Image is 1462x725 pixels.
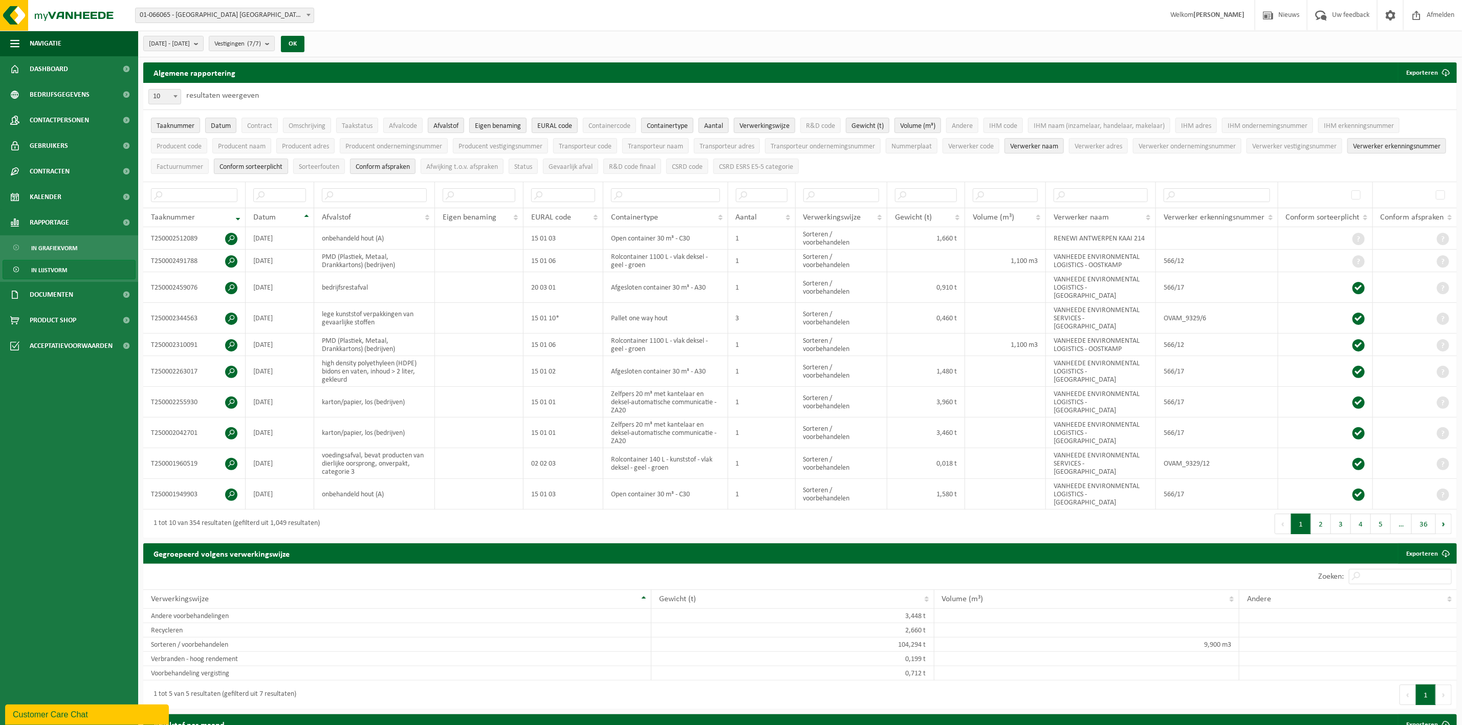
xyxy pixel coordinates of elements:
span: Containertype [611,213,658,222]
td: [DATE] [246,303,314,334]
button: OmschrijvingOmschrijving: Activate to sort [283,118,331,133]
button: AfvalstofAfvalstof: Activate to sort [428,118,464,133]
button: 1 [1291,514,1311,534]
td: 566/17 [1156,356,1278,387]
button: TaaknummerTaaknummer: Activate to remove sorting [151,118,200,133]
td: Pallet one way hout [603,303,728,334]
button: R&D codeR&amp;D code: Activate to sort [800,118,841,133]
span: Andere [1247,595,1271,603]
span: R&D code [806,122,835,130]
span: EURAL code [537,122,572,130]
span: Conform afspraken [356,163,410,171]
button: 4 [1351,514,1371,534]
button: TaakstatusTaakstatus: Activate to sort [336,118,378,133]
button: IHM adresIHM adres: Activate to sort [1175,118,1217,133]
button: Transporteur naamTransporteur naam: Activate to sort [622,138,689,153]
a: In lijstvorm [3,260,136,279]
td: [DATE] [246,418,314,448]
button: 36 [1412,514,1436,534]
button: ContractContract: Activate to sort [242,118,278,133]
td: VANHEEDE ENVIRONMENTAL LOGISTICS - [GEOGRAPHIC_DATA] [1046,272,1156,303]
span: [DATE] - [DATE] [149,36,190,52]
button: Verwerker erkenningsnummerVerwerker erkenningsnummer: Activate to sort [1347,138,1446,153]
span: Dashboard [30,56,68,82]
td: T250001960519 [143,448,246,479]
span: Transporteur code [559,143,612,150]
td: Rolcontainer 1100 L - vlak deksel - geel - groen [603,334,728,356]
button: Afwijking t.o.v. afsprakenAfwijking t.o.v. afspraken: Activate to sort [421,159,504,174]
td: 0,910 t [887,272,965,303]
td: T250002263017 [143,356,246,387]
td: onbehandeld hout (A) [314,227,435,250]
td: Sorteren / voorbehandelen [796,418,887,448]
span: Vestigingen [214,36,261,52]
span: Taakstatus [342,122,373,130]
button: OK [281,36,304,52]
td: 15 01 06 [523,334,603,356]
td: VANHEEDE ENVIRONMENTAL LOGISTICS - OOSTKAMP [1046,250,1156,272]
span: Verwerkingswijze [739,122,790,130]
span: In grafiekvorm [31,238,77,258]
td: 15 01 01 [523,418,603,448]
button: Next [1436,514,1452,534]
button: Eigen benamingEigen benaming: Activate to sort [469,118,527,133]
td: Sorteren / voorbehandelen [796,272,887,303]
td: 15 01 03 [523,227,603,250]
td: 15 01 01 [523,387,603,418]
button: AfvalcodeAfvalcode: Activate to sort [383,118,423,133]
td: 0,712 t [651,666,934,680]
td: [DATE] [246,227,314,250]
span: Contactpersonen [30,107,89,133]
span: Gewicht (t) [895,213,932,222]
span: Taaknummer [157,122,194,130]
td: 15 01 02 [523,356,603,387]
span: Transporteur ondernemingsnummer [771,143,875,150]
td: 15 01 06 [523,250,603,272]
span: Producent vestigingsnummer [459,143,542,150]
td: 02 02 03 [523,448,603,479]
span: Datum [253,213,276,222]
span: Gewicht (t) [852,122,884,130]
td: T250002459076 [143,272,246,303]
span: Conform sorteerplicht [220,163,282,171]
td: 1 [728,227,796,250]
td: T250002344563 [143,303,246,334]
button: Producent vestigingsnummerProducent vestigingsnummer: Activate to sort [453,138,548,153]
td: 0,199 t [651,652,934,666]
span: Conform afspraken [1381,213,1444,222]
button: Gevaarlijk afval : Activate to sort [543,159,598,174]
td: 0,018 t [887,448,965,479]
td: T250002512089 [143,227,246,250]
td: Recycleren [143,623,651,638]
td: T250001949903 [143,479,246,510]
td: Afgesloten container 30 m³ - A30 [603,356,728,387]
span: Acceptatievoorwaarden [30,333,113,359]
button: Previous [1400,685,1416,705]
button: 3 [1331,514,1351,534]
td: karton/papier, los (bedrijven) [314,387,435,418]
span: Bedrijfsgegevens [30,82,90,107]
button: VerwerkingswijzeVerwerkingswijze: Activate to sort [734,118,795,133]
td: T250002255930 [143,387,246,418]
span: Verwerkingswijze [803,213,861,222]
label: Zoeken: [1318,573,1344,581]
span: Rapportage [30,210,69,235]
span: Volume (m³) [973,213,1014,222]
span: Producent code [157,143,202,150]
button: R&D code finaalR&amp;D code finaal: Activate to sort [603,159,661,174]
button: Transporteur codeTransporteur code: Activate to sort [553,138,617,153]
td: Sorteren / voorbehandelen [143,638,651,652]
button: AantalAantal: Activate to sort [699,118,729,133]
span: Contracten [30,159,70,184]
button: CSRD codeCSRD code: Activate to sort [666,159,708,174]
td: RENEWI ANTWERPEN KAAI 214 [1046,227,1156,250]
td: Sorteren / voorbehandelen [796,356,887,387]
button: StatusStatus: Activate to sort [509,159,538,174]
td: VANHEEDE ENVIRONMENTAL LOGISTICS - [GEOGRAPHIC_DATA] [1046,418,1156,448]
span: 10 [149,90,181,104]
td: Sorteren / voorbehandelen [796,334,887,356]
td: high density polyethyleen (HDPE) bidons en vaten, inhoud > 2 liter, gekleurd [314,356,435,387]
td: 15 01 03 [523,479,603,510]
td: voedingsafval, bevat producten van dierlijke oorsprong, onverpakt, categorie 3 [314,448,435,479]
